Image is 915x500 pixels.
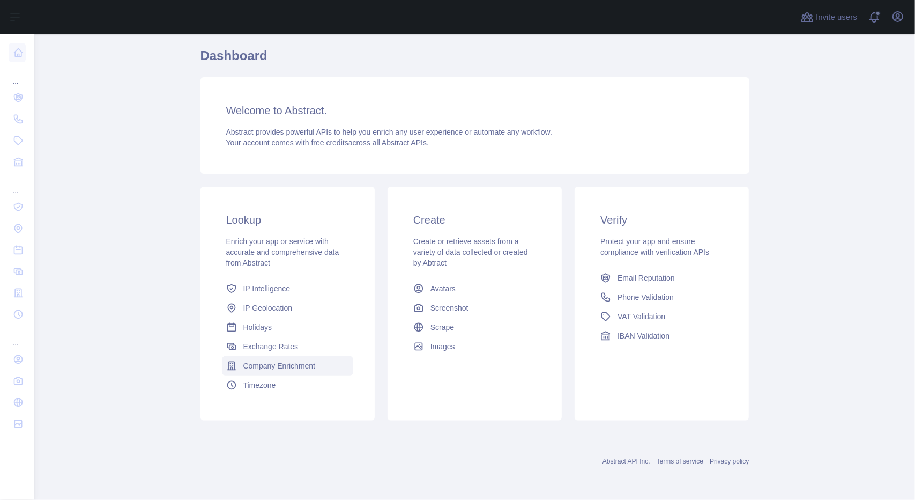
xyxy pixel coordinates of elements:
a: Holidays [222,318,353,337]
a: Avatars [409,279,540,298]
button: Invite users [799,9,859,26]
a: Company Enrichment [222,356,353,376]
span: Scrape [430,322,454,333]
span: VAT Validation [618,311,665,322]
a: IP Geolocation [222,298,353,318]
span: Screenshot [430,303,468,313]
span: IP Geolocation [243,303,293,313]
div: ... [9,64,26,86]
div: ... [9,174,26,195]
h3: Lookup [226,212,349,227]
span: Enrich your app or service with accurate and comprehensive data from Abstract [226,237,339,267]
span: IBAN Validation [618,330,669,341]
h3: Verify [600,212,723,227]
span: Protect your app and ensure compliance with verification APIs [600,237,709,256]
a: Timezone [222,376,353,395]
span: Timezone [243,380,276,391]
span: Holidays [243,322,272,333]
a: Abstract API Inc. [602,458,650,465]
span: Images [430,341,455,352]
span: Your account comes with across all Abstract APIs. [226,138,429,147]
a: Phone Validation [596,288,727,307]
span: Invite users [816,11,857,24]
span: Company Enrichment [243,361,316,371]
span: Abstract provides powerful APIs to help you enrich any user experience or automate any workflow. [226,128,553,136]
span: Create or retrieve assets from a variety of data collected or created by Abtract [413,237,528,267]
span: Avatars [430,283,456,294]
h1: Dashboard [200,47,749,73]
a: Terms of service [657,458,703,465]
a: IBAN Validation [596,326,727,345]
span: free credits [311,138,348,147]
a: Images [409,337,540,356]
a: Email Reputation [596,268,727,288]
a: Screenshot [409,298,540,318]
a: Exchange Rates [222,337,353,356]
a: VAT Validation [596,307,727,326]
span: IP Intelligence [243,283,291,294]
span: Phone Validation [618,292,674,303]
div: ... [9,326,26,348]
span: Exchange Rates [243,341,299,352]
a: Scrape [409,318,540,337]
a: IP Intelligence [222,279,353,298]
h3: Welcome to Abstract. [226,103,724,118]
a: Privacy policy [710,458,749,465]
h3: Create [413,212,536,227]
span: Email Reputation [618,273,675,283]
